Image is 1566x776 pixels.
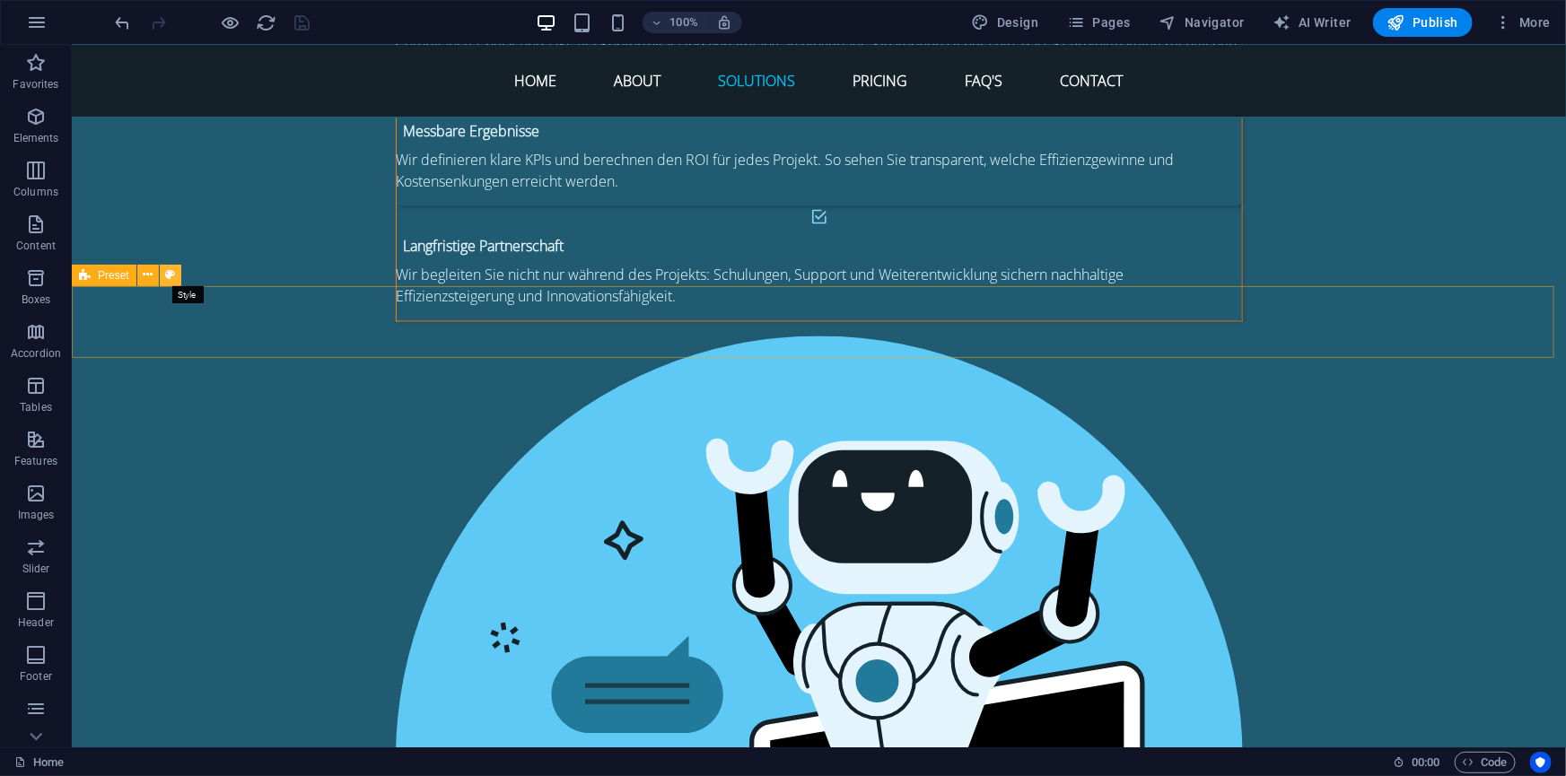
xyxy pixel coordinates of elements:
[257,13,277,33] i: Reload page
[256,12,277,33] button: reload
[13,77,58,92] p: Favorites
[965,8,1046,37] button: Design
[16,239,56,253] p: Content
[1463,752,1508,773] span: Code
[22,292,51,307] p: Boxes
[98,270,129,281] span: Preset
[1393,752,1440,773] h6: Session time
[20,669,52,684] p: Footer
[1067,13,1130,31] span: Pages
[11,346,61,361] p: Accordion
[18,508,55,522] p: Images
[18,615,54,630] p: Header
[13,185,58,199] p: Columns
[1159,13,1245,31] span: Navigator
[1387,13,1458,31] span: Publish
[1412,752,1439,773] span: 00 00
[1273,13,1352,31] span: AI Writer
[1424,755,1427,769] span: :
[22,562,50,576] p: Slider
[1152,8,1252,37] button: Navigator
[113,13,134,33] i: Undo: Edit (S)CSS (Ctrl+Z)
[1060,8,1137,37] button: Pages
[669,12,698,33] h6: 100%
[1373,8,1473,37] button: Publish
[112,12,134,33] button: undo
[20,400,52,414] p: Tables
[20,723,52,737] p: Forms
[14,454,57,468] p: Features
[14,752,64,773] a: Click to cancel selection. Double-click to open Pages
[1530,752,1552,773] button: Usercentrics
[172,286,205,303] mark: Style
[1266,8,1359,37] button: AI Writer
[1455,752,1516,773] button: Code
[716,14,732,31] i: On resize automatically adjust zoom level to fit chosen device.
[13,131,59,145] p: Elements
[643,12,706,33] button: 100%
[972,13,1039,31] span: Design
[1494,13,1551,31] span: More
[1487,8,1558,37] button: More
